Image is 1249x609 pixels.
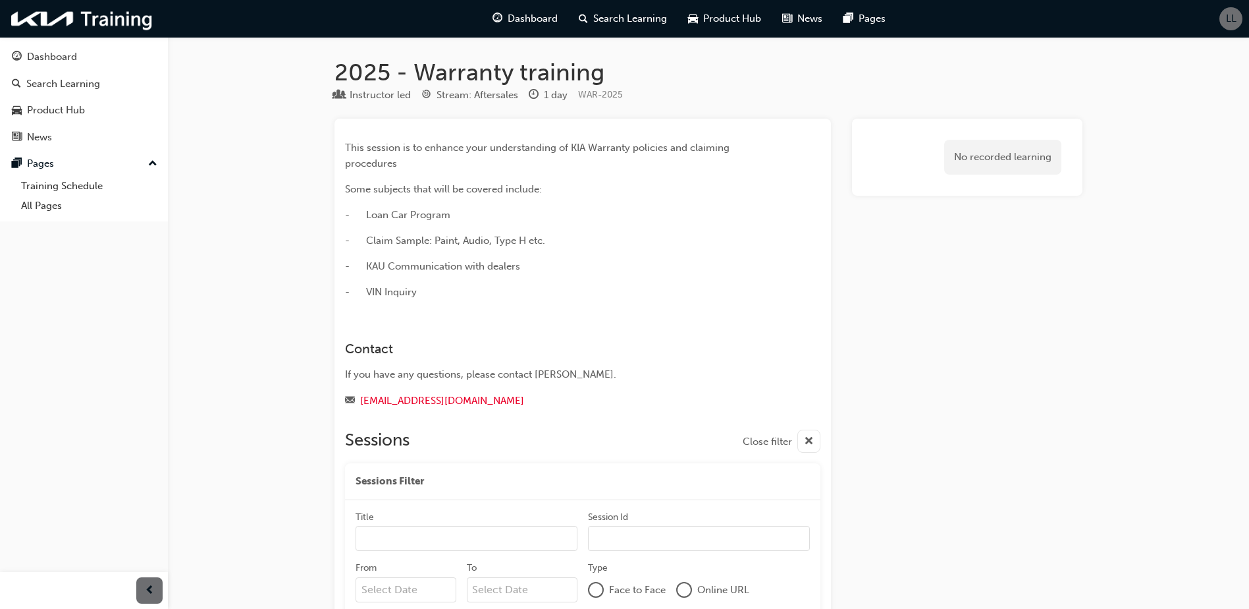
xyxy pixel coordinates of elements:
[421,87,518,103] div: Stream
[772,5,833,32] a: news-iconNews
[467,577,578,602] input: To
[609,583,666,598] span: Face to Face
[356,577,456,602] input: From
[356,511,374,524] div: Title
[334,87,411,103] div: Type
[5,45,163,69] a: Dashboard
[345,209,450,221] span: - Loan Car Program
[345,393,773,409] div: Email
[697,583,749,598] span: Online URL
[345,260,520,272] span: - KAU Communication with dealers
[12,105,22,117] span: car-icon
[27,130,52,145] div: News
[5,72,163,96] a: Search Learning
[743,430,820,453] button: Close filter
[345,395,355,407] span: email-icon
[345,430,410,453] h2: Sessions
[588,526,810,551] input: Session Id
[345,286,417,298] span: - VIN Inquiry
[944,140,1061,175] div: No recorded learning
[529,90,539,101] span: clock-icon
[703,11,761,26] span: Product Hub
[7,5,158,32] img: kia-training
[16,196,163,216] a: All Pages
[12,51,22,63] span: guage-icon
[782,11,792,27] span: news-icon
[678,5,772,32] a: car-iconProduct Hub
[27,103,85,118] div: Product Hub
[588,511,628,524] div: Session Id
[356,474,424,489] span: Sessions Filter
[12,78,21,90] span: search-icon
[345,367,773,382] div: If you have any questions, please contact [PERSON_NAME].
[804,434,814,450] span: cross-icon
[345,183,542,195] span: Some subjects that will be covered include:
[797,11,822,26] span: News
[578,89,623,100] span: Learning resource code
[508,11,558,26] span: Dashboard
[145,583,155,599] span: prev-icon
[833,5,896,32] a: pages-iconPages
[588,562,608,575] div: Type
[593,11,667,26] span: Search Learning
[356,526,577,551] input: Title
[360,395,524,407] a: [EMAIL_ADDRESS][DOMAIN_NAME]
[350,88,411,103] div: Instructor led
[859,11,886,26] span: Pages
[5,98,163,123] a: Product Hub
[345,341,773,357] h3: Contact
[345,235,545,246] span: - Claim Sample: Paint, Audio, Type H etc.
[437,88,518,103] div: Stream: Aftersales
[568,5,678,32] a: search-iconSearch Learning
[12,132,22,144] span: news-icon
[5,152,163,176] button: Pages
[482,5,568,32] a: guage-iconDashboard
[5,125,163,150] a: News
[544,88,568,103] div: 1 day
[27,49,77,65] div: Dashboard
[743,434,792,449] span: Close filter
[334,58,1082,87] h1: 2025 - Warranty training
[16,176,163,196] a: Training Schedule
[529,87,568,103] div: Duration
[5,42,163,152] button: DashboardSearch LearningProduct HubNews
[467,562,477,575] div: To
[1226,11,1236,26] span: LL
[579,11,588,27] span: search-icon
[26,76,100,92] div: Search Learning
[356,562,377,575] div: From
[12,158,22,170] span: pages-icon
[334,90,344,101] span: learningResourceType_INSTRUCTOR_LED-icon
[148,156,157,173] span: up-icon
[1219,7,1242,30] button: LL
[27,156,54,171] div: Pages
[421,90,431,101] span: target-icon
[843,11,853,27] span: pages-icon
[688,11,698,27] span: car-icon
[492,11,502,27] span: guage-icon
[345,142,732,169] span: This session is to enhance your understanding of KIA Warranty policies and claiming procedures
